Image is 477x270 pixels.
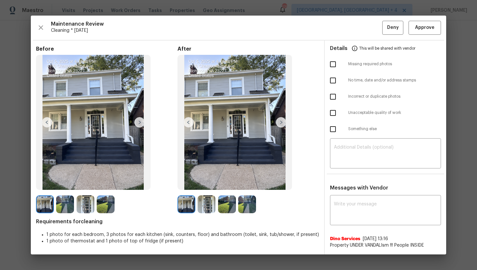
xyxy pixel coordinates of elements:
span: Requirements for cleaning [36,218,319,225]
span: Dino Services [330,236,360,242]
span: [DATE] 13:16 [363,237,388,241]
span: Deny [387,24,399,32]
span: Messages with Vendor [330,185,388,190]
li: 1 photo for each bedroom, 3 photos for each kitchen (sink, counters, floor) and bathroom (toilet,... [46,231,319,238]
span: Missing required photos [348,61,441,67]
div: Incorrect or duplicate photos [325,89,446,105]
span: Before [36,46,177,52]
div: Missing required photos [325,56,446,72]
span: Approve [415,24,434,32]
img: left-chevron-button-url [42,117,52,128]
span: Cleaning * [DATE] [51,27,382,34]
span: Incorrect or duplicate photos [348,94,441,99]
span: Details [330,41,348,56]
div: No time, date and/or address stamps [325,72,446,89]
span: This will be shared with vendor [359,41,415,56]
img: right-chevron-button-url [276,117,286,128]
span: After [177,46,319,52]
span: No time, date and/or address stamps [348,78,441,83]
img: left-chevron-button-url [183,117,194,128]
img: right-chevron-button-url [134,117,145,128]
span: Maintenance Review [51,21,382,27]
div: Something else [325,121,446,137]
span: Something else [348,126,441,132]
li: 1 photo of thermostat and 1 photo of top of fridge (if present) [46,238,319,244]
span: Unacceptable quality of work [348,110,441,116]
span: Property UNDER VANDALIsm !!! People INSIDE [330,242,441,249]
div: Unacceptable quality of work [325,105,446,121]
button: Approve [409,21,441,35]
button: Deny [382,21,403,35]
